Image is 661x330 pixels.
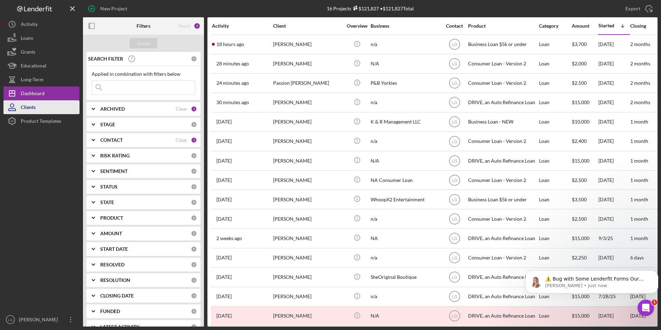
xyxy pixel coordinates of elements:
[598,113,630,131] div: [DATE]
[539,113,571,131] div: Loan
[572,119,589,125] span: $10,000
[598,74,630,92] div: [DATE]
[572,235,589,241] span: $15,000
[625,2,640,16] div: Export
[598,190,630,209] div: [DATE]
[21,73,44,88] div: Long-Term
[216,313,232,319] time: 2024-10-30 19:39
[191,153,197,159] div: 0
[618,2,658,16] button: Export
[371,249,440,267] div: n/a
[451,139,457,144] text: LG
[630,61,650,66] time: 2 months
[3,45,80,59] a: Grants
[451,256,457,260] text: LG
[630,138,648,144] time: 1 month
[539,55,571,73] div: Loan
[468,23,537,29] div: Product
[630,255,644,260] time: 6 days
[3,73,80,86] button: Long-Term
[572,41,587,47] span: $3,700
[191,199,197,205] div: 0
[273,307,342,325] div: [PERSON_NAME]
[539,35,571,54] div: Loan
[371,113,440,131] div: K & R Management LLC
[3,313,80,327] button: LG[PERSON_NAME]
[451,120,457,125] text: LG
[83,2,134,16] button: New Project
[539,23,571,29] div: Category
[100,293,134,299] b: CLOSING DATE
[100,231,122,236] b: AMOUNT
[273,152,342,170] div: [PERSON_NAME]
[100,262,124,267] b: RESOLVED
[598,249,630,267] div: [DATE]
[21,59,46,74] div: Educational
[176,106,187,112] div: Clear
[572,80,587,86] span: $2,500
[598,35,630,54] div: [DATE]
[21,45,35,61] div: Grants
[598,210,630,228] div: [DATE]
[100,309,120,314] b: FUNDED
[451,197,457,202] text: LG
[371,93,440,112] div: n/a
[468,210,537,228] div: Consumer Loan - Version 2
[191,293,197,299] div: 0
[441,23,467,29] div: Contact
[630,216,648,222] time: 1 month
[630,99,650,105] time: 2 months
[21,86,45,102] div: Dashboard
[598,171,630,189] div: [DATE]
[539,190,571,209] div: Loan
[572,216,587,222] span: $2,500
[572,99,589,105] span: $15,000
[572,158,589,164] span: $15,000
[191,184,197,190] div: 0
[100,122,115,127] b: STAGE
[451,314,457,319] text: LG
[572,138,587,144] span: $2,400
[539,171,571,189] div: Loan
[327,6,414,11] div: 16 Projects • $121,827 Total
[100,2,127,16] div: New Project
[100,184,118,190] b: STATUS
[8,318,13,322] text: LG
[344,23,370,29] div: Overview
[451,236,457,241] text: LG
[598,229,630,247] div: 9/3/25
[371,287,440,306] div: n/a
[630,196,648,202] time: 1 month
[100,153,130,158] b: RISK RATING
[451,81,457,86] text: LG
[3,100,80,114] button: Clients
[572,177,587,183] span: $2,500
[3,59,80,73] button: Educational
[3,86,80,100] button: Dashboard
[137,23,150,29] b: Filters
[273,132,342,150] div: [PERSON_NAME]
[371,55,440,73] div: N/A
[371,132,440,150] div: n/a
[273,171,342,189] div: [PERSON_NAME]
[539,229,571,247] div: Loan
[598,132,630,150] div: [DATE]
[652,300,657,305] span: 1
[21,100,36,116] div: Clients
[468,268,537,286] div: DRIVE, an Auto Refinance Loan
[468,55,537,73] div: Consumer Loan - Version 2
[468,307,537,325] div: DRIVE, an Auto Refinance Loan
[191,262,197,268] div: 0
[191,308,197,314] div: 0
[630,313,645,319] time: [DATE]
[176,137,187,143] div: Clear
[216,294,232,299] time: 2025-09-10 12:33
[216,274,232,280] time: 2025-07-29 19:38
[630,41,650,47] time: 2 months
[468,74,537,92] div: Consumer Loan - Version 2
